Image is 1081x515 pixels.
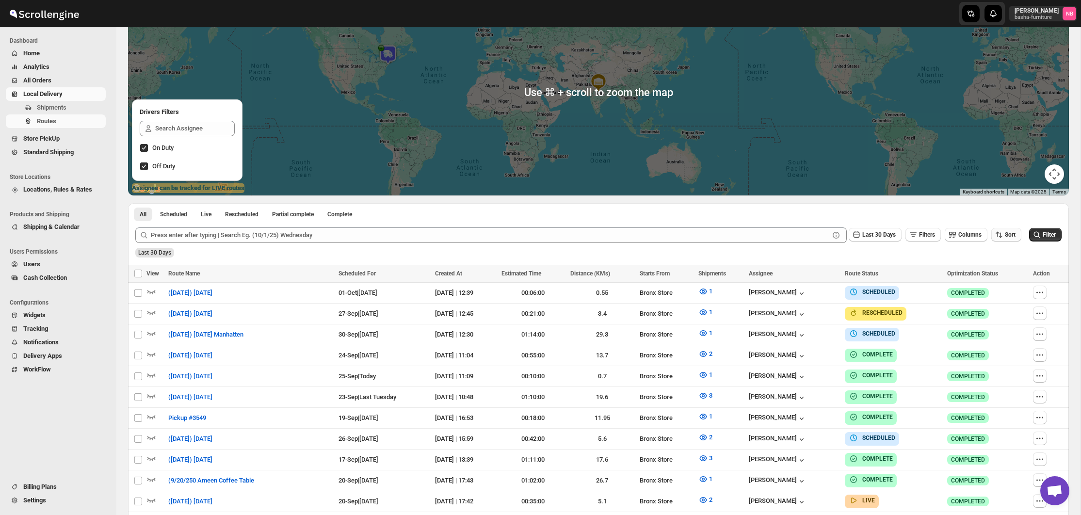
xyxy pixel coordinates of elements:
p: [PERSON_NAME] [1015,7,1059,15]
span: Products and Shipping [10,210,110,218]
button: [PERSON_NAME] [749,476,807,486]
button: 1 [693,284,718,299]
span: Configurations [10,299,110,306]
button: ([DATE]) [DATE] Manhatten [162,327,249,342]
button: COMPLETE [849,454,893,464]
button: [PERSON_NAME] [749,351,807,361]
span: Analytics [23,63,49,70]
div: [DATE] | 12:39 [435,288,496,298]
span: 3 [709,392,712,399]
b: COMPLETE [862,351,893,358]
span: Cash Collection [23,274,67,281]
span: ([DATE]) [DATE] [168,288,212,298]
div: 01:14:00 [501,330,565,339]
div: [DATE] | 12:30 [435,330,496,339]
span: ([DATE]) [DATE] [168,392,212,402]
button: ([DATE]) [DATE] [162,389,218,405]
button: SCHEDULED [849,433,895,443]
div: Bronx Store [640,371,693,381]
div: 5.6 [570,434,633,444]
button: Shipments [6,101,106,114]
span: All [140,210,146,218]
span: 27-Sep | [DATE] [339,310,378,317]
div: 01:02:00 [501,476,565,485]
div: Bronx Store [640,413,693,423]
span: COMPLETED [951,289,985,297]
span: 26-Sep | [DATE] [339,435,378,442]
button: 2 [693,346,718,362]
button: Settings [6,494,106,507]
span: 23-Sep | Last Tuesday [339,393,396,401]
button: [PERSON_NAME] [749,497,807,507]
span: COMPLETED [951,414,985,422]
div: Bronx Store [640,288,693,298]
span: Created At [435,270,462,277]
button: Sort [991,228,1021,241]
span: COMPLETED [951,435,985,443]
button: Analytics [6,60,106,74]
b: SCHEDULED [862,435,895,441]
span: Notifications [23,338,59,346]
button: All Orders [6,74,106,87]
button: Cash Collection [6,271,106,285]
div: 00:35:00 [501,497,565,506]
span: Partial complete [272,210,314,218]
span: Map data ©2025 [1010,189,1047,194]
span: WorkFlow [23,366,51,373]
button: Keyboard shortcuts [963,189,1004,195]
span: ([DATE]) [DATE] [168,434,212,444]
span: 30-Sep | [DATE] [339,331,378,338]
span: Route Name [168,270,200,277]
button: 3 [693,451,718,466]
span: Filters [919,231,935,238]
button: Users [6,257,106,271]
span: Scheduled [160,210,187,218]
span: 01-Oct | [DATE] [339,289,377,296]
div: [PERSON_NAME] [749,414,807,423]
button: [PERSON_NAME] [749,435,807,444]
b: SCHEDULED [862,289,895,295]
button: Shipping & Calendar [6,220,106,234]
div: Bronx Store [640,434,693,444]
span: 2 [709,496,712,503]
span: 25-Sep | Today [339,372,376,380]
div: [PERSON_NAME] [749,289,807,298]
div: 00:55:00 [501,351,565,360]
span: Nael Basha [1063,7,1076,20]
span: Billing Plans [23,483,57,490]
div: [DATE] | 11:04 [435,351,496,360]
span: 1 [709,371,712,378]
button: Routes [6,114,106,128]
button: 2 [693,492,718,508]
span: ([DATE]) [DATE] [168,455,212,465]
button: Locations, Rules & Rates [6,183,106,196]
span: Store PickUp [23,135,60,142]
button: ([DATE]) [DATE] [162,369,218,384]
div: Bronx Store [640,497,693,506]
span: Local Delivery [23,90,63,97]
span: Assignee [749,270,773,277]
button: COMPLETE [849,370,893,380]
button: [PERSON_NAME] [749,455,807,465]
button: ([DATE]) [DATE] [162,452,218,467]
span: COMPLETED [951,456,985,464]
span: Off Duty [152,162,175,170]
div: [DATE] | 17:42 [435,497,496,506]
span: COMPLETED [951,352,985,359]
button: Widgets [6,308,106,322]
button: COMPLETE [849,391,893,401]
span: Tracking [23,325,48,332]
button: Pickup #3549 [162,410,212,426]
span: ([DATE]) [DATE] Manhatten [168,330,243,339]
button: 2 [693,430,718,445]
div: [DATE] | 11:09 [435,371,496,381]
span: Estimated Time [501,270,541,277]
span: 19-Sep | [DATE] [339,414,378,421]
b: COMPLETE [862,476,893,483]
span: Locations, Rules & Rates [23,186,92,193]
span: COMPLETED [951,477,985,484]
button: [PERSON_NAME] [749,393,807,402]
button: COMPLETE [849,350,893,359]
div: 29.3 [570,330,633,339]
